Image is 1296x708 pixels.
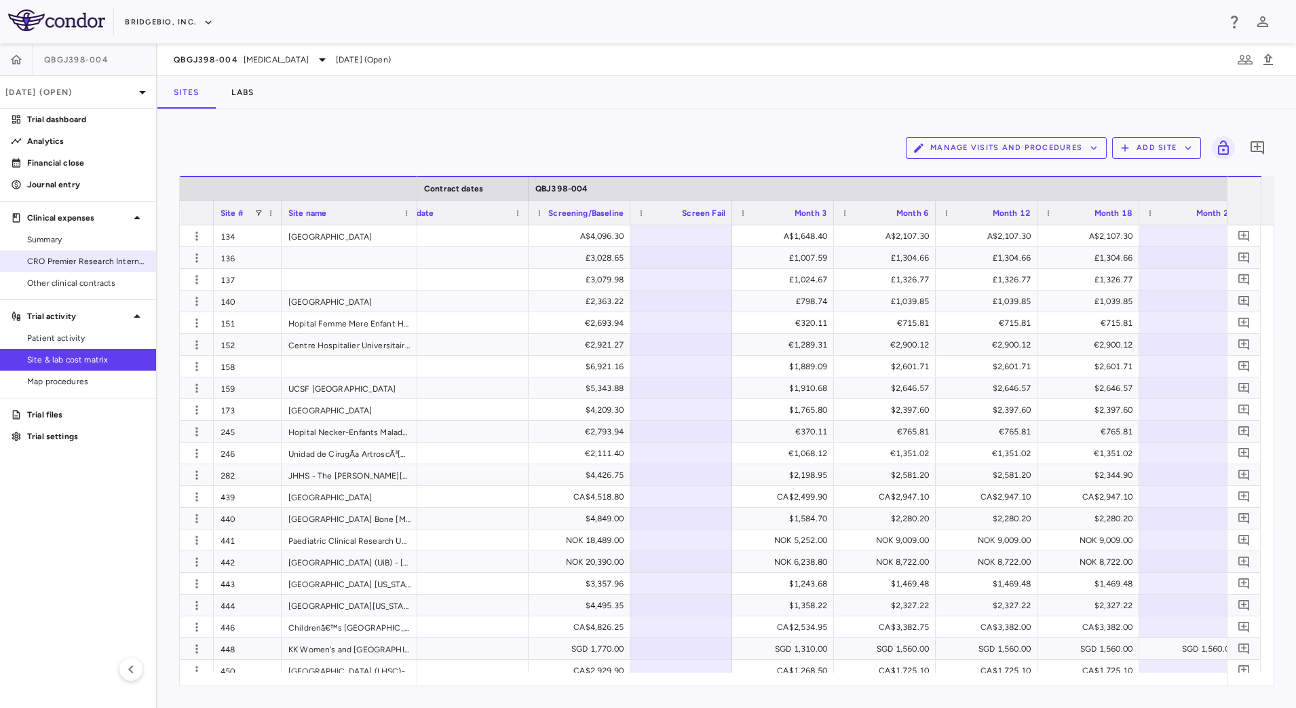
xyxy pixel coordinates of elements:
button: Add comment [1235,444,1253,462]
div: NOK 9,009.00 [846,529,929,551]
button: Add comment [1235,422,1253,441]
div: €1,068.12 [744,443,827,464]
div: [GEOGRAPHIC_DATA] (LHSC)-[GEOGRAPHIC_DATA] [282,660,417,681]
div: £1,304.66 [948,247,1031,269]
div: 444 [214,595,282,616]
div: €715.81 [1050,312,1132,334]
svg: Add comment [1238,468,1251,481]
div: £3,079.98 [541,269,624,291]
div: £1,304.66 [846,247,929,269]
div: CA$4,518.80 [541,486,624,508]
div: $2,280.20 [948,508,1031,529]
div: CA$2,499.90 [744,486,827,508]
button: Add comment [1235,292,1253,310]
p: Trial dashboard [27,113,145,126]
span: Month 6 [896,208,929,218]
div: €2,111.40 [541,443,624,464]
div: 282 [214,464,282,485]
button: Add comment [1235,270,1253,288]
div: $4,426.75 [541,464,624,486]
svg: Add comment [1238,338,1251,351]
img: logo-full-SnFGN8VE.png [8,10,105,31]
div: 245 [214,421,282,442]
div: 173 [214,399,282,420]
div: [GEOGRAPHIC_DATA] [282,225,417,246]
div: NOK 5,252.00 [744,529,827,551]
div: €1,351.02 [846,443,929,464]
div: £1,024.67 [744,269,827,291]
div: 439 [214,486,282,507]
div: $1,910.68 [744,377,827,399]
span: Site name [288,208,326,218]
div: €320.11 [744,312,827,334]
div: €2,793.94 [541,421,624,443]
div: CA$1,268.50 [744,660,827,682]
div: €2,900.12 [846,334,929,356]
svg: Add comment [1238,555,1251,568]
svg: Add comment [1238,381,1251,394]
div: $2,327.22 [1050,595,1132,616]
p: Trial files [27,409,145,421]
p: [DATE] (Open) [5,86,134,98]
span: Map procedures [27,375,145,388]
div: [GEOGRAPHIC_DATA] [US_STATE] [282,573,417,594]
span: Screening/Baseline [548,208,624,218]
div: €2,693.94 [541,312,624,334]
div: $2,327.22 [846,595,929,616]
button: Add comment [1246,136,1269,160]
span: Site # [221,208,244,218]
div: $2,601.71 [948,356,1031,377]
div: CA$2,947.10 [1050,486,1132,508]
button: Manage Visits and Procedures [906,137,1107,159]
p: Analytics [27,135,145,147]
div: $2,280.20 [1050,508,1132,529]
svg: Add comment [1238,490,1251,503]
div: 140 [214,291,282,312]
span: Month 3 [795,208,827,218]
button: Sites [157,76,215,109]
button: Add comment [1235,553,1253,571]
div: $1,469.48 [846,573,929,595]
span: You do not have permission to lock or unlock grids [1206,136,1235,160]
svg: Add comment [1238,273,1251,286]
p: Journal entry [27,179,145,191]
div: NOK 20,390.00 [541,551,624,573]
div: NOK 6,238.80 [744,551,827,573]
div: KK Women's and [GEOGRAPHIC_DATA] [282,638,417,659]
button: BridgeBio, Inc. [125,12,213,33]
div: 159 [214,377,282,398]
div: $1,584.70 [744,508,827,529]
div: A$4,096.30 [541,225,624,247]
span: Other clinical contracts [27,277,145,289]
button: Add comment [1235,357,1253,375]
div: €715.81 [948,312,1031,334]
svg: Add comment [1238,620,1251,633]
svg: Add comment [1238,642,1251,655]
svg: Add comment [1238,360,1251,373]
div: €1,351.02 [948,443,1031,464]
button: Add comment [1235,466,1253,484]
div: $2,397.60 [1050,399,1132,421]
button: Add comment [1235,639,1253,658]
div: CA$2,534.95 [744,616,827,638]
svg: Add comment [1238,425,1251,438]
button: Add comment [1235,379,1253,397]
div: $1,469.48 [1050,573,1132,595]
div: 137 [214,269,282,290]
span: QBGJ398-004 [44,54,109,65]
div: $2,646.57 [1050,377,1132,399]
div: CA$3,382.75 [846,616,929,638]
div: $2,397.60 [846,399,929,421]
div: 446 [214,616,282,637]
div: £1,304.66 [1050,247,1132,269]
button: Add comment [1235,314,1253,332]
div: €2,900.12 [1050,334,1132,356]
span: Site & lab cost matrix [27,354,145,366]
div: A$2,107.30 [1050,225,1132,247]
div: 134 [214,225,282,246]
div: $4,849.00 [541,508,624,529]
svg: Add comment [1238,295,1251,308]
div: [GEOGRAPHIC_DATA][US_STATE] - [GEOGRAPHIC_DATA] [282,595,417,616]
div: NOK 8,722.00 [846,551,929,573]
div: SGD 1,560.00 [1050,638,1132,660]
